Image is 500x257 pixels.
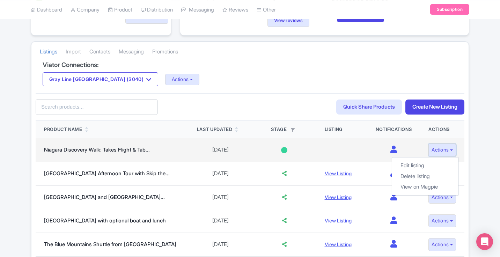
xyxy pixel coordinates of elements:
[316,121,367,138] th: Listing
[325,218,352,223] a: View Listing
[36,99,158,115] input: Search products...
[392,171,458,182] a: Delete listing
[66,42,81,61] a: Import
[405,100,464,115] a: Create New Listing
[420,121,464,138] th: Actions
[44,126,82,133] div: Product Name
[89,42,110,61] a: Contacts
[44,170,170,177] a: [GEOGRAPHIC_DATA] Afternoon Tour with Skip the...
[165,74,200,85] button: Actions
[325,194,352,200] a: View Listing
[428,238,456,251] button: Actions
[44,217,166,224] a: [GEOGRAPHIC_DATA] with optional boat and lunch
[119,42,144,61] a: Messaging
[430,4,469,15] a: Subscription
[325,170,352,176] a: View Listing
[189,138,252,162] td: [DATE]
[325,241,352,247] a: View Listing
[152,42,178,61] a: Promotions
[189,185,252,209] td: [DATE]
[189,162,252,185] td: [DATE]
[44,194,165,200] a: [GEOGRAPHIC_DATA] and [GEOGRAPHIC_DATA]...
[392,182,458,192] a: View on Magpie
[476,233,493,250] div: Open Intercom Messenger
[44,146,150,153] a: Niagara Discovery Walk: Takes Flight & Tab...
[34,10,62,20] a: View all (1)
[291,128,295,132] i: Filter by stage
[428,144,456,156] button: Edit listing Delete listing View on Magpie
[197,126,233,133] div: Last Updated
[267,14,310,27] a: View reviews
[261,126,308,133] div: Stage
[43,61,457,68] h4: Viator Connections:
[40,42,57,61] a: Listings
[392,160,458,171] a: Edit listing
[189,233,252,256] td: [DATE]
[336,100,402,115] a: Quick Share Products
[44,241,176,248] a: The Blue Mountains Shuttle from [GEOGRAPHIC_DATA]
[43,72,158,86] button: Gray Line [GEOGRAPHIC_DATA] (3040)
[189,209,252,233] td: [DATE]
[367,121,420,138] th: Notifications
[428,214,456,227] button: Actions
[428,191,456,204] button: Actions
